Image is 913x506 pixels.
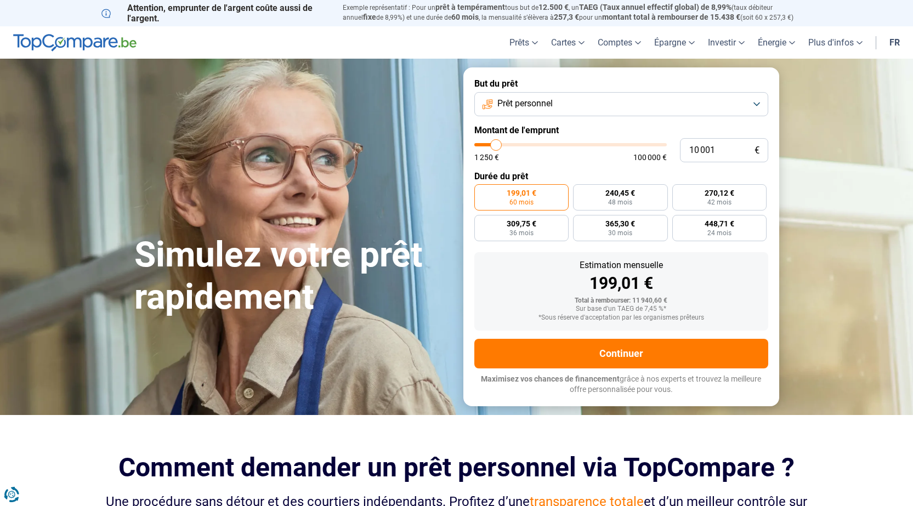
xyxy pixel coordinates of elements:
a: Prêts [503,26,545,59]
p: Exemple représentatif : Pour un tous but de , un (taux débiteur annuel de 8,99%) et une durée de ... [343,3,812,22]
span: montant total à rembourser de 15.438 € [602,13,740,21]
span: 448,71 € [705,220,734,228]
span: 257,3 € [554,13,579,21]
a: Épargne [648,26,701,59]
a: Comptes [591,26,648,59]
a: Cartes [545,26,591,59]
button: Continuer [474,339,768,368]
span: 42 mois [707,199,731,206]
div: *Sous réserve d'acceptation par les organismes prêteurs [483,314,759,322]
p: grâce à nos experts et trouvez la meilleure offre personnalisée pour vous. [474,374,768,395]
span: € [755,146,759,155]
span: 365,30 € [605,220,635,228]
span: 60 mois [509,199,534,206]
a: Énergie [751,26,802,59]
label: But du prêt [474,78,768,89]
label: Durée du prêt [474,171,768,181]
a: fr [883,26,906,59]
span: Prêt personnel [497,98,553,110]
span: 100 000 € [633,153,667,161]
span: 60 mois [451,13,479,21]
img: TopCompare [13,34,137,52]
span: 240,45 € [605,189,635,197]
p: Attention, emprunter de l'argent coûte aussi de l'argent. [101,3,330,24]
span: 30 mois [608,230,632,236]
div: Sur base d'un TAEG de 7,45 %* [483,305,759,313]
span: 24 mois [707,230,731,236]
span: 199,01 € [507,189,536,197]
div: Total à rembourser: 11 940,60 € [483,297,759,305]
div: Estimation mensuelle [483,261,759,270]
div: 199,01 € [483,275,759,292]
h2: Comment demander un prêt personnel via TopCompare ? [101,452,812,482]
span: TAEG (Taux annuel effectif global) de 8,99% [579,3,731,12]
span: 270,12 € [705,189,734,197]
span: 1 250 € [474,153,499,161]
span: 36 mois [509,230,534,236]
button: Prêt personnel [474,92,768,116]
h1: Simulez votre prêt rapidement [134,234,450,319]
span: prêt à tempérament [435,3,505,12]
span: 12.500 € [538,3,569,12]
span: 48 mois [608,199,632,206]
label: Montant de l'emprunt [474,125,768,135]
span: 309,75 € [507,220,536,228]
span: Maximisez vos chances de financement [481,374,620,383]
a: Plus d'infos [802,26,869,59]
span: fixe [363,13,376,21]
a: Investir [701,26,751,59]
